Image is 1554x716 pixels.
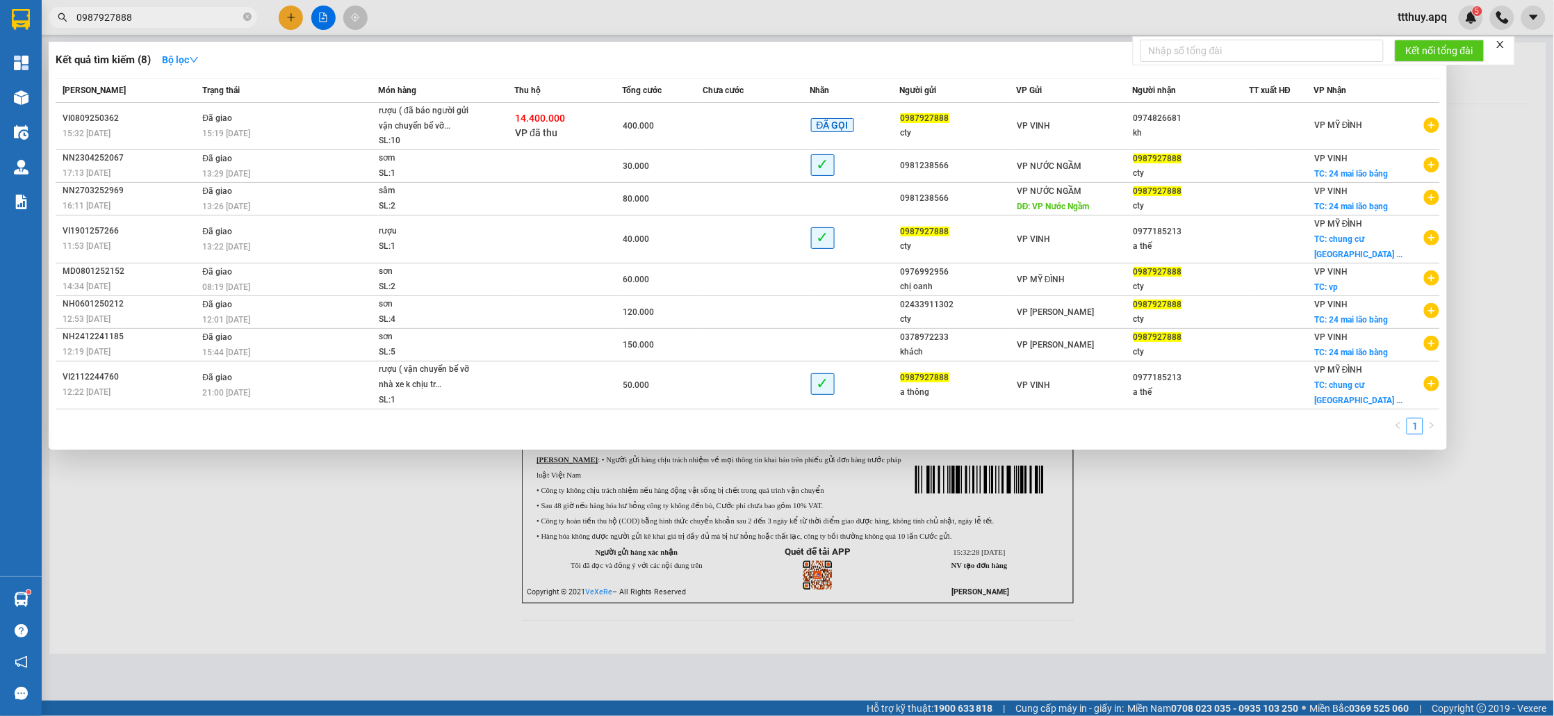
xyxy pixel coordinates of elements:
span: plus-circle [1424,230,1439,245]
span: TC: 24 mai lão bàng [1314,348,1388,357]
div: cty [901,239,1016,254]
span: Kết nối tổng đài [1406,43,1473,58]
div: sơn [379,297,483,312]
div: NN2703252969 [63,184,198,198]
span: VP VINH [1017,234,1050,244]
span: 14.400.000 [515,113,565,124]
span: VP VINH [1314,186,1348,196]
div: rượu [379,224,483,239]
span: VP VINH [1314,267,1348,277]
span: VP VINH [1314,154,1348,163]
span: 13:29 [DATE] [202,169,250,179]
span: Đã giao [202,154,232,163]
span: plus-circle [1424,157,1439,172]
li: Previous Page [1390,418,1407,434]
span: DĐ: VP Nước Ngầm [1017,202,1090,211]
img: logo-vxr [12,9,30,30]
span: 16:11 [DATE] [63,201,111,211]
span: VP VINH [1017,121,1050,131]
span: question-circle [15,624,28,637]
span: Người gửi [900,86,937,95]
span: Món hàng [378,86,416,95]
span: plus-circle [1424,376,1439,391]
span: 0987927888 [1134,186,1182,196]
div: NH0601250212 [63,297,198,311]
img: warehouse-icon [14,125,28,140]
span: Đã giao [202,227,232,236]
button: Kết nối tổng đài [1395,40,1485,62]
span: ĐÃ GỌI [811,118,854,132]
div: VI2112244760 [63,370,198,384]
span: plus-circle [1424,303,1439,318]
span: 0987927888 [1134,267,1182,277]
div: 0378972233 [901,330,1016,345]
span: Đã giao [202,373,232,382]
span: VP [PERSON_NAME] [1017,307,1094,317]
span: close [1496,40,1505,49]
div: a thế [1134,385,1249,400]
div: SL: 2 [379,199,483,214]
div: 0976992956 [901,265,1016,279]
span: 08:19 [DATE] [202,282,250,292]
span: Tổng cước [622,86,662,95]
span: close-circle [243,13,252,21]
div: SL: 10 [379,133,483,149]
span: Đã giao [202,267,232,277]
span: ✓ [811,373,835,395]
span: Nhãn [810,86,830,95]
div: 0981238566 [901,158,1016,173]
span: Trạng thái [202,86,240,95]
div: SL: 5 [379,345,483,360]
img: warehouse-icon [14,592,28,607]
div: chị oanh [901,279,1016,294]
span: VP NƯỚC NGẦM [1017,161,1081,171]
span: TC: 24 mai lão bàng [1314,315,1388,325]
div: sơn [379,329,483,345]
span: VP NƯỚC NGẦM [1017,186,1081,196]
span: Thu hộ [514,86,541,95]
span: Chưa cước [703,86,744,95]
span: message [15,687,28,700]
a: 1 [1407,418,1423,434]
div: 02433911302 [901,298,1016,312]
span: VP VINH [1017,380,1050,390]
span: VP Gửi [1016,86,1042,95]
div: rượu ( đã báo người gửi vận chuyển bể vỡ... [379,104,483,133]
div: SL: 1 [379,239,483,254]
span: VP MỸ ĐÌNH [1017,275,1065,284]
div: SL: 1 [379,393,483,408]
div: VI0809250362 [63,111,198,126]
span: VP VINH [1314,300,1348,309]
span: search [58,13,67,22]
div: a thông [901,385,1016,400]
span: VP Nhận [1314,86,1346,95]
span: 0987927888 [901,113,949,123]
button: left [1390,418,1407,434]
div: sâm [379,184,483,199]
span: TC: vp [1314,282,1338,292]
div: cty [1134,279,1249,294]
span: 0987927888 [901,227,949,236]
span: 14:34 [DATE] [63,282,111,291]
span: right [1428,421,1436,430]
span: 12:19 [DATE] [63,347,111,357]
span: plus-circle [1424,336,1439,351]
span: TC: chung cư [GEOGRAPHIC_DATA] ... [1314,380,1402,405]
div: NN2304252067 [63,151,198,165]
span: VP MỸ ĐÌNH [1314,365,1363,375]
sup: 1 [26,590,31,594]
span: 40.000 [623,234,649,244]
div: sơm [379,151,483,166]
span: 21:00 [DATE] [202,388,250,398]
div: a thế [1134,239,1249,254]
span: ✓ [811,154,835,176]
div: 0977185213 [1134,371,1249,385]
span: Đã giao [202,300,232,309]
span: Đã giao [202,186,232,196]
div: cty [1134,345,1249,359]
div: 0981238566 [901,191,1016,206]
span: notification [15,656,28,669]
span: close-circle [243,11,252,24]
span: 11:53 [DATE] [63,241,111,251]
img: dashboard-icon [14,56,28,70]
